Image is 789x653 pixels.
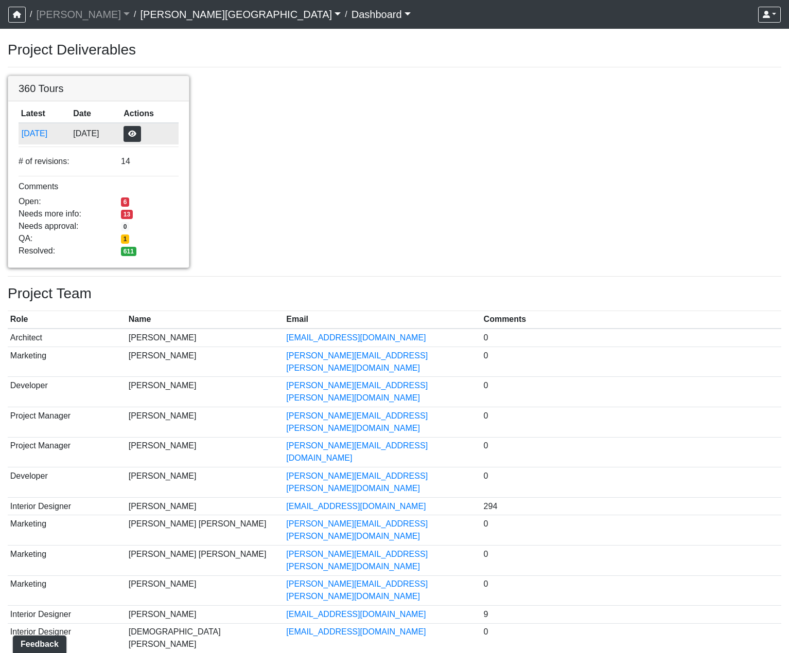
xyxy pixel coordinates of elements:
[126,467,284,498] td: [PERSON_NAME]
[8,329,126,347] td: Architect
[286,502,426,511] a: [EMAIL_ADDRESS][DOMAIN_NAME]
[286,411,428,432] a: [PERSON_NAME][EMAIL_ADDRESS][PERSON_NAME][DOMAIN_NAME]
[8,311,126,329] th: Role
[8,285,781,302] h3: Project Team
[130,4,140,25] span: /
[21,127,68,140] button: [DATE]
[286,519,428,540] a: [PERSON_NAME][EMAIL_ADDRESS][PERSON_NAME][DOMAIN_NAME]
[481,545,781,575] td: 0
[286,351,428,372] a: [PERSON_NAME][EMAIL_ADDRESS][PERSON_NAME][DOMAIN_NAME]
[481,347,781,377] td: 0
[286,381,428,402] a: [PERSON_NAME][EMAIL_ADDRESS][PERSON_NAME][DOMAIN_NAME]
[126,515,284,546] td: [PERSON_NAME] [PERSON_NAME]
[126,575,284,606] td: [PERSON_NAME]
[126,329,284,347] td: [PERSON_NAME]
[286,610,426,619] a: [EMAIL_ADDRESS][DOMAIN_NAME]
[8,515,126,546] td: Marketing
[284,311,481,329] th: Email
[481,497,781,515] td: 294
[36,4,130,25] a: [PERSON_NAME]
[126,407,284,437] td: [PERSON_NAME]
[140,4,341,25] a: [PERSON_NAME][GEOGRAPHIC_DATA]
[8,377,126,407] td: Developer
[481,575,781,606] td: 0
[481,467,781,498] td: 0
[126,347,284,377] td: [PERSON_NAME]
[286,550,428,571] a: [PERSON_NAME][EMAIL_ADDRESS][PERSON_NAME][DOMAIN_NAME]
[481,377,781,407] td: 0
[481,515,781,546] td: 0
[286,441,428,462] a: [PERSON_NAME][EMAIL_ADDRESS][DOMAIN_NAME]
[341,4,351,25] span: /
[8,575,126,606] td: Marketing
[8,467,126,498] td: Developer
[286,627,426,636] a: [EMAIL_ADDRESS][DOMAIN_NAME]
[126,497,284,515] td: [PERSON_NAME]
[481,606,781,624] td: 9
[8,545,126,575] td: Marketing
[126,606,284,624] td: [PERSON_NAME]
[8,606,126,624] td: Interior Designer
[8,407,126,437] td: Project Manager
[286,471,428,493] a: [PERSON_NAME][EMAIL_ADDRESS][PERSON_NAME][DOMAIN_NAME]
[126,311,284,329] th: Name
[286,579,428,601] a: [PERSON_NAME][EMAIL_ADDRESS][PERSON_NAME][DOMAIN_NAME]
[8,41,781,59] h3: Project Deliverables
[26,4,36,25] span: /
[481,311,781,329] th: Comments
[126,545,284,575] td: [PERSON_NAME] [PERSON_NAME]
[19,123,71,144] td: 8f1oBR6JE6ATm6Xh8T7m1r
[126,437,284,467] td: [PERSON_NAME]
[8,632,68,653] iframe: Ybug feedback widget
[286,333,426,342] a: [EMAIL_ADDRESS][DOMAIN_NAME]
[8,347,126,377] td: Marketing
[481,407,781,437] td: 0
[481,437,781,467] td: 0
[8,497,126,515] td: Interior Designer
[8,437,126,467] td: Project Manager
[352,4,411,25] a: Dashboard
[481,329,781,347] td: 0
[126,377,284,407] td: [PERSON_NAME]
